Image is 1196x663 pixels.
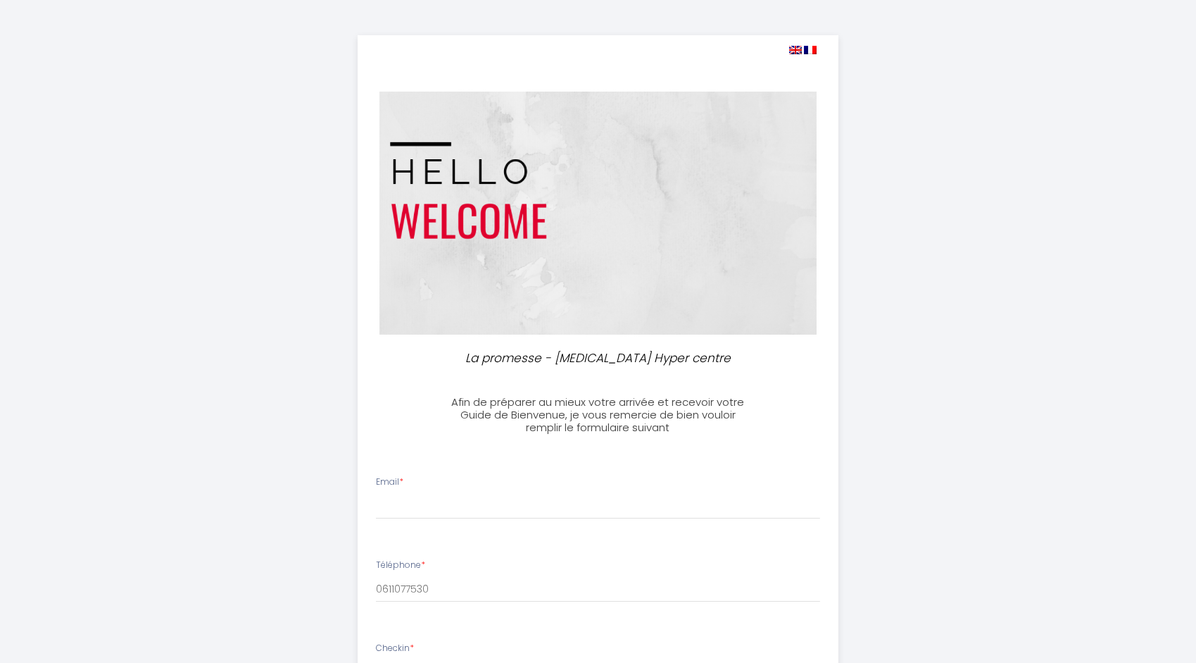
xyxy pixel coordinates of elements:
[789,46,802,54] img: en.png
[376,559,425,572] label: Téléphone
[376,476,403,489] label: Email
[448,349,749,368] p: La promesse - [MEDICAL_DATA] Hyper centre
[376,642,414,655] label: Checkin
[441,396,755,434] h3: Afin de préparer au mieux votre arrivée et recevoir votre Guide de Bienvenue, je vous remercie de...
[804,46,817,54] img: fr.png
